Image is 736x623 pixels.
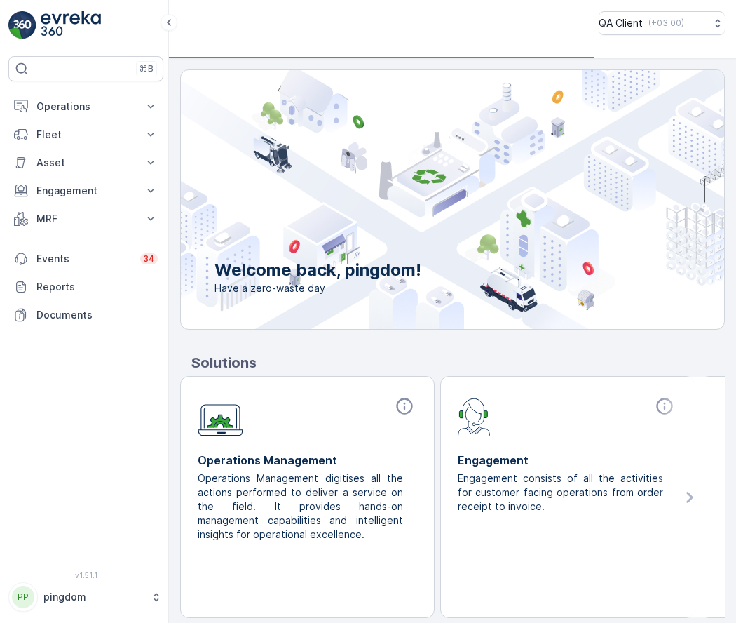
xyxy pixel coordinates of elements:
p: MRF [36,212,135,226]
p: Operations Management [198,452,417,469]
img: module-icon [198,396,243,436]
p: Engagement consists of all the activities for customer facing operations from order receipt to in... [458,471,666,514]
p: Operations Management digitises all the actions performed to deliver a service on the field. It p... [198,471,406,542]
p: ⌘B [139,63,154,74]
p: Operations [36,100,135,114]
p: Engagement [36,184,135,198]
button: Engagement [8,177,163,205]
p: Fleet [36,128,135,142]
p: Documents [36,308,158,322]
p: ( +03:00 ) [648,18,684,29]
a: Events34 [8,245,163,273]
p: QA Client [599,16,643,30]
button: PPpingdom [8,582,163,612]
button: QA Client(+03:00) [599,11,725,35]
span: Have a zero-waste day [214,281,421,295]
p: Asset [36,156,135,170]
img: logo_light-DOdMpM7g.png [41,11,101,39]
p: Events [36,252,132,266]
img: logo [8,11,36,39]
p: Solutions [191,352,725,373]
p: Engagement [458,452,677,469]
button: Operations [8,93,163,121]
p: pingdom [43,590,144,604]
button: Fleet [8,121,163,149]
button: MRF [8,205,163,233]
a: Reports [8,273,163,301]
img: city illustration [118,70,724,329]
p: Reports [36,280,158,294]
p: 34 [143,253,155,264]
span: v 1.51.1 [8,571,163,580]
img: module-icon [458,396,491,436]
p: Welcome back, pingdom! [214,259,421,281]
button: Asset [8,149,163,177]
div: PP [12,586,34,608]
a: Documents [8,301,163,329]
